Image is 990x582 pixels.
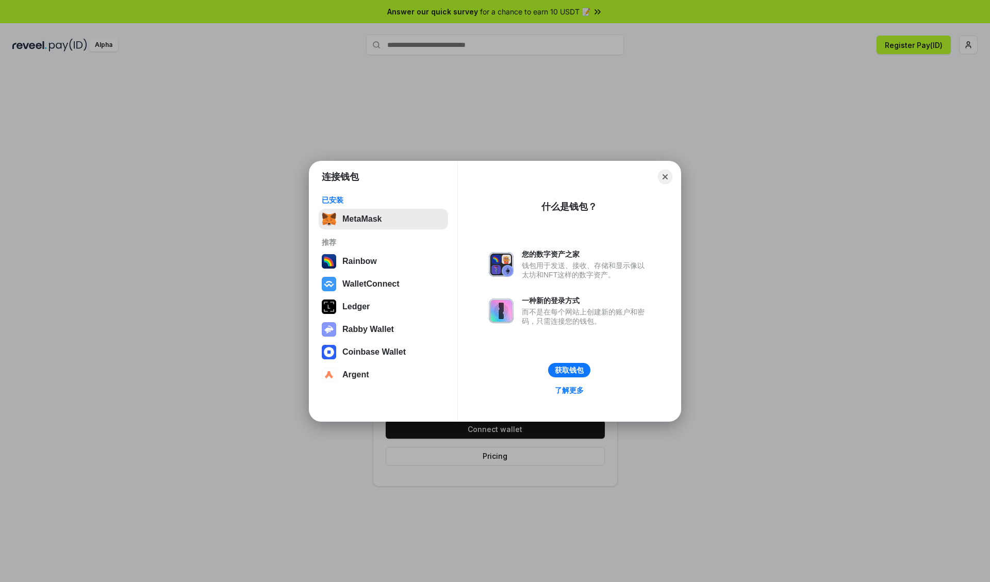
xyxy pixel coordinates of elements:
[548,363,590,377] button: 获取钱包
[342,257,377,266] div: Rainbow
[319,274,448,294] button: WalletConnect
[322,254,336,269] img: svg+xml,%3Csvg%20width%3D%22120%22%20height%3D%22120%22%20viewBox%3D%220%200%20120%20120%22%20fil...
[549,384,590,397] a: 了解更多
[319,251,448,272] button: Rainbow
[522,250,650,259] div: 您的数字资产之家
[322,238,445,247] div: 推荐
[342,214,382,224] div: MetaMask
[319,342,448,362] button: Coinbase Wallet
[522,296,650,305] div: 一种新的登录方式
[319,319,448,340] button: Rabby Wallet
[319,364,448,385] button: Argent
[658,170,672,184] button: Close
[322,277,336,291] img: svg+xml,%3Csvg%20width%3D%2228%22%20height%3D%2228%22%20viewBox%3D%220%200%2028%2028%22%20fill%3D...
[322,195,445,205] div: 已安装
[541,201,597,213] div: 什么是钱包？
[342,302,370,311] div: Ledger
[322,368,336,382] img: svg+xml,%3Csvg%20width%3D%2228%22%20height%3D%2228%22%20viewBox%3D%220%200%2028%2028%22%20fill%3D...
[342,325,394,334] div: Rabby Wallet
[322,300,336,314] img: svg+xml,%3Csvg%20xmlns%3D%22http%3A%2F%2Fwww.w3.org%2F2000%2Fsvg%22%20width%3D%2228%22%20height%3...
[322,212,336,226] img: svg+xml,%3Csvg%20fill%3D%22none%22%20height%3D%2233%22%20viewBox%3D%220%200%2035%2033%22%20width%...
[555,365,584,375] div: 获取钱包
[522,261,650,279] div: 钱包用于发送、接收、存储和显示像以太坊和NFT这样的数字资产。
[342,347,406,357] div: Coinbase Wallet
[342,370,369,379] div: Argent
[319,296,448,317] button: Ledger
[319,209,448,229] button: MetaMask
[322,171,359,183] h1: 连接钱包
[555,386,584,395] div: 了解更多
[342,279,400,289] div: WalletConnect
[522,307,650,326] div: 而不是在每个网站上创建新的账户和密码，只需连接您的钱包。
[489,298,514,323] img: svg+xml,%3Csvg%20xmlns%3D%22http%3A%2F%2Fwww.w3.org%2F2000%2Fsvg%22%20fill%3D%22none%22%20viewBox...
[322,345,336,359] img: svg+xml,%3Csvg%20width%3D%2228%22%20height%3D%2228%22%20viewBox%3D%220%200%2028%2028%22%20fill%3D...
[489,252,514,277] img: svg+xml,%3Csvg%20xmlns%3D%22http%3A%2F%2Fwww.w3.org%2F2000%2Fsvg%22%20fill%3D%22none%22%20viewBox...
[322,322,336,337] img: svg+xml,%3Csvg%20xmlns%3D%22http%3A%2F%2Fwww.w3.org%2F2000%2Fsvg%22%20fill%3D%22none%22%20viewBox...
